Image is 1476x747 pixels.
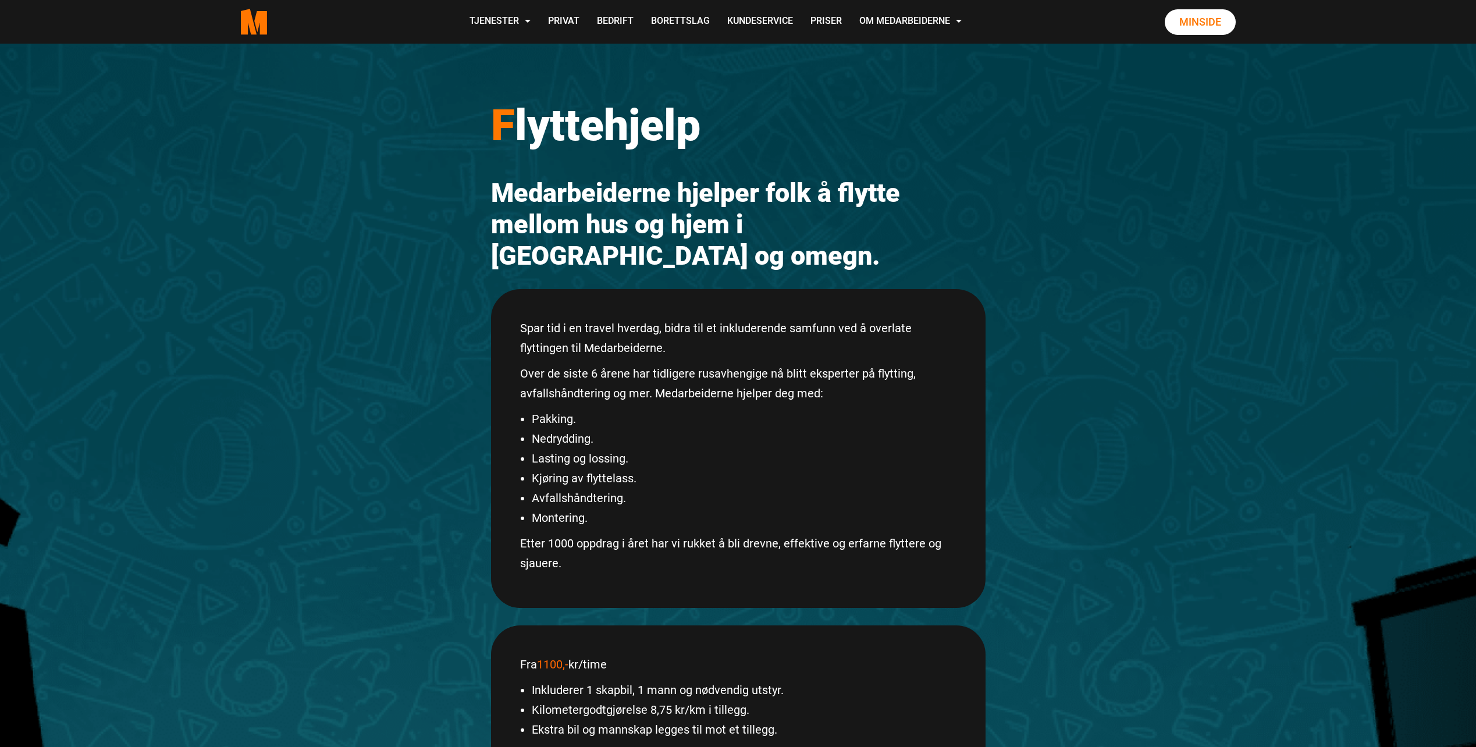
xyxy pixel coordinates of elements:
p: Etter 1000 oppdrag i året har vi rukket å bli drevne, effektive og erfarne flyttere og sjauere. [520,533,956,573]
span: F [491,99,515,151]
a: Bedrift [588,1,642,42]
p: Spar tid i en travel hverdag, bidra til et inkluderende samfunn ved å overlate flyttingen til Med... [520,318,956,358]
p: Over de siste 6 årene har tidligere rusavhengige nå blitt eksperter på flytting, avfallshåndterin... [520,364,956,403]
a: Borettslag [642,1,719,42]
a: Tjenester [461,1,539,42]
h2: Medarbeiderne hjelper folk å flytte mellom hus og hjem i [GEOGRAPHIC_DATA] og omegn. [491,177,986,272]
li: Avfallshåndtering. [532,488,956,508]
p: Fra kr/time [520,654,956,674]
li: Nedrydding. [532,429,956,449]
a: Minside [1165,9,1236,35]
a: Kundeservice [719,1,802,42]
li: Kjøring av flyttelass. [532,468,956,488]
li: Lasting og lossing. [532,449,956,468]
li: Inkluderer 1 skapbil, 1 mann og nødvendig utstyr. [532,680,956,700]
li: Montering. [532,508,956,528]
h1: lyttehjelp [491,99,986,151]
a: Om Medarbeiderne [851,1,970,42]
a: Privat [539,1,588,42]
span: 1100,- [537,657,568,671]
li: Kilometergodtgjørelse 8,75 kr/km i tillegg. [532,700,956,720]
li: Ekstra bil og mannskap legges til mot et tillegg. [532,720,956,739]
a: Priser [802,1,851,42]
li: Pakking. [532,409,956,429]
